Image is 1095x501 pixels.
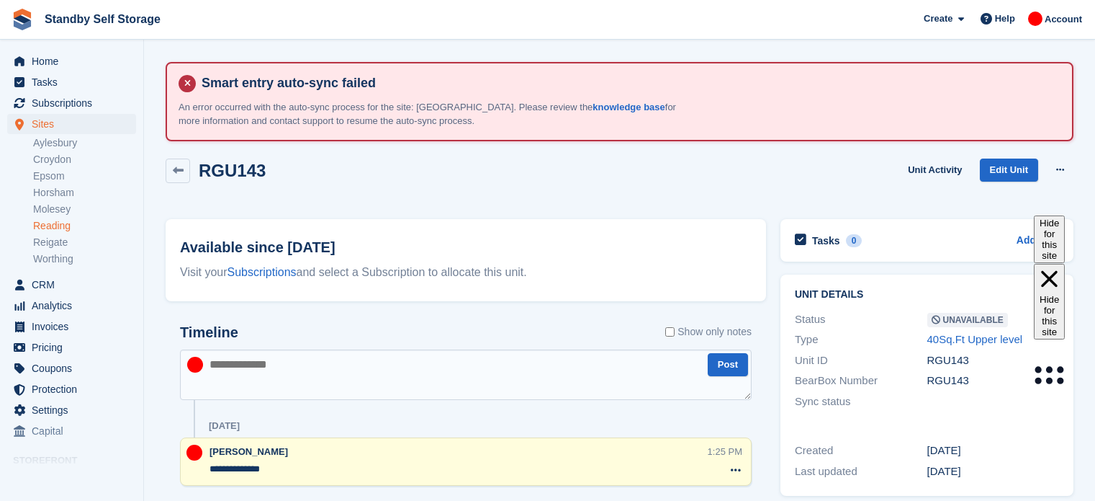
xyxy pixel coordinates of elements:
a: menu [7,296,136,316]
h4: Smart entry auto-sync failed [196,75,1060,92]
a: menu [7,337,136,358]
a: menu [7,316,136,337]
img: stora-icon-8386f47178a22dfd0bd8f6a31ec36ba5ce8667c1dd55bd0f319d3a0aa187defe.svg [12,9,33,30]
a: Horsham [33,186,136,200]
a: Reading [33,219,136,233]
span: Help [995,12,1015,26]
span: Capital [32,421,118,441]
span: Analytics [32,296,118,316]
div: Status [795,311,927,328]
span: [PERSON_NAME] [209,446,288,457]
a: menu [7,72,136,92]
div: Last updated [795,464,927,480]
h2: Timeline [180,324,238,341]
span: Create [924,12,952,26]
div: Type [795,332,927,348]
img: Aaron Winter [186,445,202,461]
span: Pricing [32,337,118,358]
span: Sites [32,114,118,134]
span: Protection [32,379,118,399]
a: menu [7,275,136,295]
div: 1:25 PM [708,445,742,458]
a: Unit Activity [902,159,968,182]
h2: Tasks [812,234,840,247]
a: menu [7,93,136,113]
h2: Available since [DATE] [180,236,752,258]
a: Standby Self Storage [39,7,166,31]
div: Visit your and select a Subscription to allocate this unit. [180,264,752,281]
a: Add [1017,233,1036,249]
div: Unit ID [795,353,927,369]
a: Worthing [33,252,136,266]
span: Unavailable [927,313,1008,327]
span: Coupons [32,358,118,378]
a: Epsom [33,169,136,183]
img: Aaron Winter [1028,12,1042,26]
div: BearBox Number [795,373,927,389]
button: Post [708,353,748,377]
a: Aylesbury [33,136,136,150]
a: Croydon [33,153,136,167]
label: Show only notes [665,324,752,340]
a: 40Sq.Ft Upper level [927,333,1023,345]
span: Account [1045,12,1082,27]
p: An error occurred with the auto-sync process for the site: [GEOGRAPHIC_DATA]. Please review the f... [179,100,682,128]
span: Subscriptions [32,93,118,113]
span: Invoices [32,316,118,337]
a: menu [7,114,136,134]
a: menu [7,421,136,441]
div: [DATE] [927,443,1060,459]
a: menu [7,358,136,378]
h2: RGU143 [199,161,266,180]
div: RGU143 [927,373,1060,389]
div: [DATE] [927,464,1060,480]
div: 0 [846,234,862,247]
div: [DATE] [209,420,240,432]
a: knowledge base [592,102,664,112]
input: Show only notes [665,324,675,340]
span: Settings [32,400,118,420]
span: Storefront [13,453,143,468]
span: CRM [32,275,118,295]
span: Home [32,51,118,71]
a: Edit Unit [980,159,1038,182]
div: RGU143 [927,353,1060,369]
a: menu [7,379,136,399]
a: menu [7,51,136,71]
div: Created [795,443,927,459]
div: Sync status [795,394,927,410]
a: menu [7,400,136,420]
h2: Unit details [795,289,1059,301]
a: Reigate [33,236,136,249]
a: Subscriptions [227,266,297,278]
span: Tasks [32,72,118,92]
img: Aaron Winter [187,357,203,373]
a: Molesey [33,203,136,216]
